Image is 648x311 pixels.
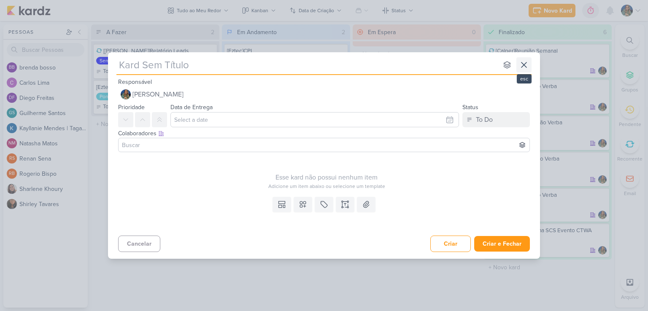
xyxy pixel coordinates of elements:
[170,104,213,111] label: Data de Entrega
[121,89,131,99] img: Isabella Gutierres
[118,104,145,111] label: Prioridade
[120,140,528,150] input: Buscar
[517,74,532,83] div: esc
[462,104,478,111] label: Status
[118,87,530,102] button: [PERSON_NAME]
[118,172,535,182] div: Esse kard não possui nenhum item
[474,236,530,252] button: Criar e Fechar
[118,129,530,138] div: Colaboradores
[118,78,152,86] label: Responsável
[132,89,184,99] span: [PERSON_NAME]
[462,112,530,127] button: To Do
[118,236,160,252] button: Cancelar
[170,112,459,127] input: Select a date
[118,182,535,190] div: Adicione um item abaixo ou selecione um template
[430,236,471,252] button: Criar
[476,115,493,125] div: To Do
[116,57,498,72] input: Kard Sem Título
